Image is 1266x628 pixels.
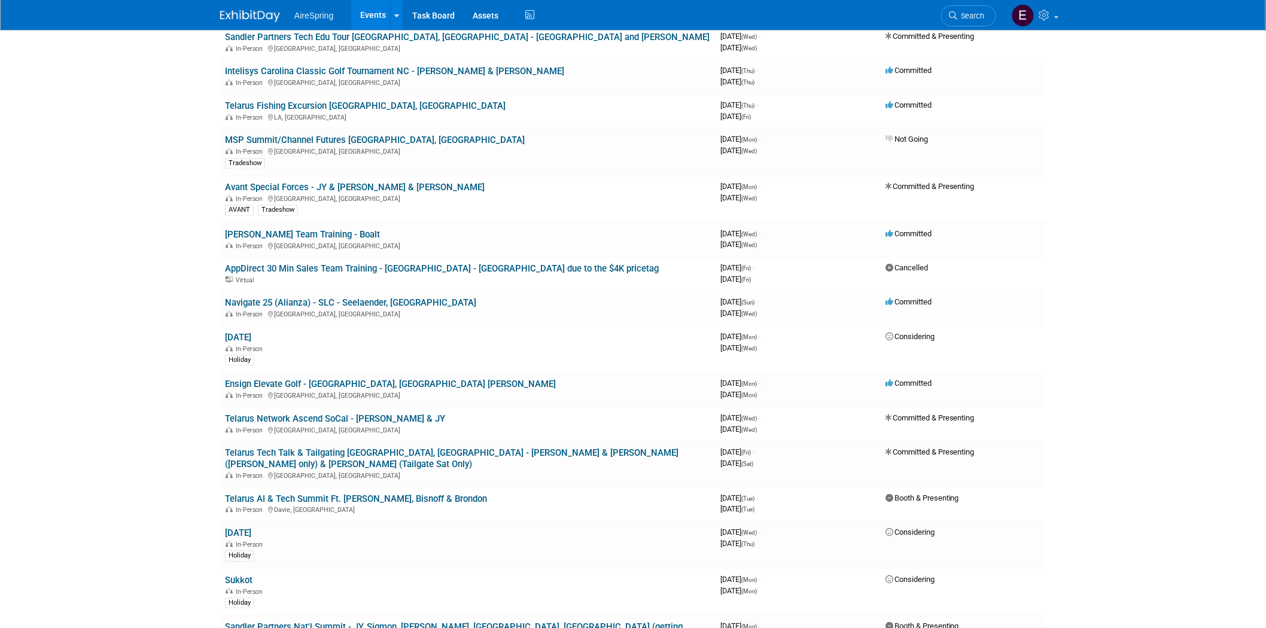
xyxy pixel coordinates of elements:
[225,112,711,122] div: LA, [GEOGRAPHIC_DATA]
[720,379,760,388] span: [DATE]
[741,530,757,536] span: (Wed)
[720,494,758,503] span: [DATE]
[225,494,487,505] a: Telarus AI & Tech Summit Ft. [PERSON_NAME], Bisnoff & Brondon
[236,45,266,53] span: In-Person
[225,158,265,169] div: Tradeshow
[225,44,711,53] div: [GEOGRAPHIC_DATA], [GEOGRAPHIC_DATA]
[759,182,760,191] span: -
[225,528,251,539] a: [DATE]
[957,11,985,20] span: Search
[720,147,757,156] span: [DATE]
[225,230,380,240] a: [PERSON_NAME] Team Training - Boalt
[741,148,757,155] span: (Wed)
[756,66,758,75] span: -
[885,32,975,41] span: Committed & Presenting
[741,311,757,318] span: (Wed)
[226,311,233,317] img: In-Person Event
[741,196,757,202] span: (Wed)
[720,182,760,191] span: [DATE]
[720,264,754,273] span: [DATE]
[226,507,233,513] img: In-Person Event
[226,196,233,202] img: In-Person Event
[720,459,753,468] span: [DATE]
[225,205,254,216] div: AVANT
[225,414,445,425] a: Telarus Network Ascend SoCal - [PERSON_NAME] & JY
[720,240,757,249] span: [DATE]
[225,32,710,43] a: Sandler Partners Tech Edu Tour [GEOGRAPHIC_DATA], [GEOGRAPHIC_DATA] - [GEOGRAPHIC_DATA] and [PERS...
[720,101,758,110] span: [DATE]
[225,298,476,309] a: Navigate 25 (Alianza) - SLC - Seelaender, [GEOGRAPHIC_DATA]
[226,243,233,249] img: In-Person Event
[741,231,757,238] span: (Wed)
[236,114,266,122] span: In-Person
[885,494,959,503] span: Booth & Presenting
[226,472,233,478] img: In-Person Event
[741,577,757,584] span: (Mon)
[236,589,266,596] span: In-Person
[258,205,298,216] div: Tradeshow
[236,472,266,480] span: In-Person
[225,471,711,480] div: [GEOGRAPHIC_DATA], [GEOGRAPHIC_DATA]
[225,241,711,251] div: [GEOGRAPHIC_DATA], [GEOGRAPHIC_DATA]
[741,277,751,283] span: (Fri)
[741,427,757,434] span: (Wed)
[741,381,757,388] span: (Mon)
[756,101,758,110] span: -
[226,277,233,283] img: Virtual Event
[741,80,754,86] span: (Thu)
[225,182,485,193] a: Avant Special Forces - JY & [PERSON_NAME] & [PERSON_NAME]
[741,392,757,399] span: (Mon)
[741,68,754,75] span: (Thu)
[741,496,754,502] span: (Tue)
[741,507,754,513] span: (Tue)
[741,137,757,144] span: (Mon)
[720,78,754,87] span: [DATE]
[720,333,760,342] span: [DATE]
[741,416,757,422] span: (Wed)
[1012,4,1034,27] img: erica arjona
[741,334,757,341] span: (Mon)
[225,147,711,156] div: [GEOGRAPHIC_DATA], [GEOGRAPHIC_DATA]
[225,448,678,470] a: Telarus Tech Talk & Tailgating [GEOGRAPHIC_DATA], [GEOGRAPHIC_DATA] - [PERSON_NAME] & [PERSON_NAM...
[741,541,754,548] span: (Thu)
[720,112,751,121] span: [DATE]
[225,66,564,77] a: Intelisys Carolina Classic Golf Tournament NC - [PERSON_NAME] & [PERSON_NAME]
[720,425,757,434] span: [DATE]
[236,541,266,549] span: In-Person
[225,135,525,146] a: MSP Summit/Channel Futures [GEOGRAPHIC_DATA], [GEOGRAPHIC_DATA]
[225,355,254,366] div: Holiday
[720,448,754,457] span: [DATE]
[225,391,711,400] div: [GEOGRAPHIC_DATA], [GEOGRAPHIC_DATA]
[720,539,754,548] span: [DATE]
[741,242,757,249] span: (Wed)
[741,461,753,468] span: (Sat)
[294,11,333,20] span: AireSpring
[741,184,757,191] span: (Mon)
[885,448,975,457] span: Committed & Presenting
[885,379,932,388] span: Committed
[885,264,928,273] span: Cancelled
[236,196,266,203] span: In-Person
[753,264,754,273] span: -
[759,135,760,144] span: -
[885,298,932,307] span: Committed
[759,528,760,537] span: -
[225,598,254,609] div: Holiday
[720,309,757,318] span: [DATE]
[225,264,659,275] a: AppDirect 30 Min Sales Team Training - [GEOGRAPHIC_DATA] - [GEOGRAPHIC_DATA] due to the $4K pricetag
[885,414,975,423] span: Committed & Presenting
[741,589,757,595] span: (Mon)
[225,78,711,87] div: [GEOGRAPHIC_DATA], [GEOGRAPHIC_DATA]
[226,392,233,398] img: In-Person Event
[720,135,760,144] span: [DATE]
[741,34,757,41] span: (Wed)
[225,425,711,435] div: [GEOGRAPHIC_DATA], [GEOGRAPHIC_DATA]
[225,379,556,390] a: Ensign Elevate Golf - [GEOGRAPHIC_DATA], [GEOGRAPHIC_DATA] [PERSON_NAME]
[236,507,266,514] span: In-Person
[885,66,932,75] span: Committed
[759,333,760,342] span: -
[225,575,252,586] a: Sukkot
[720,528,760,537] span: [DATE]
[885,135,928,144] span: Not Going
[741,346,757,352] span: (Wed)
